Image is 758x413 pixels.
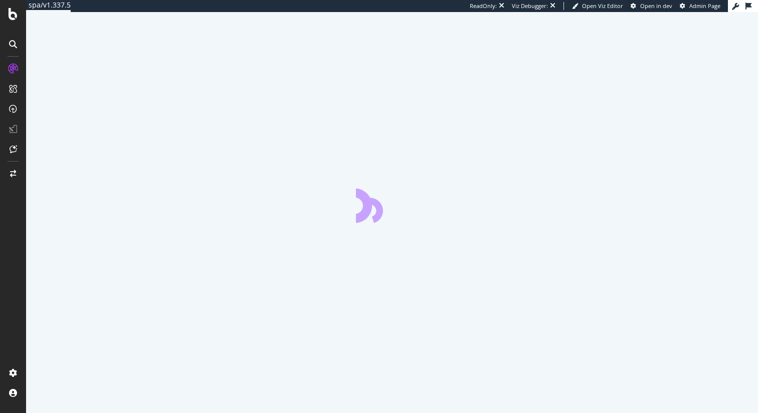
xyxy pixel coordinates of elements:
[582,2,623,10] span: Open Viz Editor
[356,187,428,223] div: animation
[631,2,672,10] a: Open in dev
[470,2,497,10] div: ReadOnly:
[572,2,623,10] a: Open Viz Editor
[689,2,720,10] span: Admin Page
[680,2,720,10] a: Admin Page
[512,2,548,10] div: Viz Debugger:
[640,2,672,10] span: Open in dev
